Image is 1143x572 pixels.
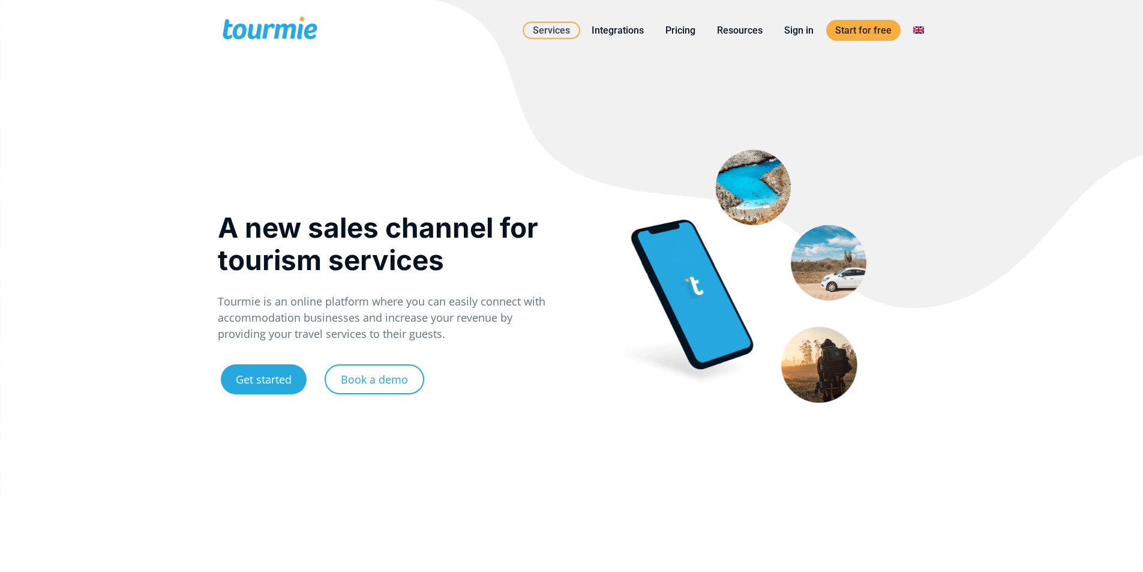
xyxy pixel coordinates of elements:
[583,23,653,38] a: Integrations
[656,23,704,38] a: Pricing
[826,20,901,41] a: Start for free
[325,364,424,394] a: Book a demo
[221,364,307,394] a: Get started
[221,211,559,276] h1: A new sales channel for tourism services
[221,294,559,342] p: Tourmie is an online platform where you can easily connect with accommodation businesses and incr...
[523,22,580,39] a: Services
[708,23,772,38] a: Resources
[775,23,823,38] a: Sign in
